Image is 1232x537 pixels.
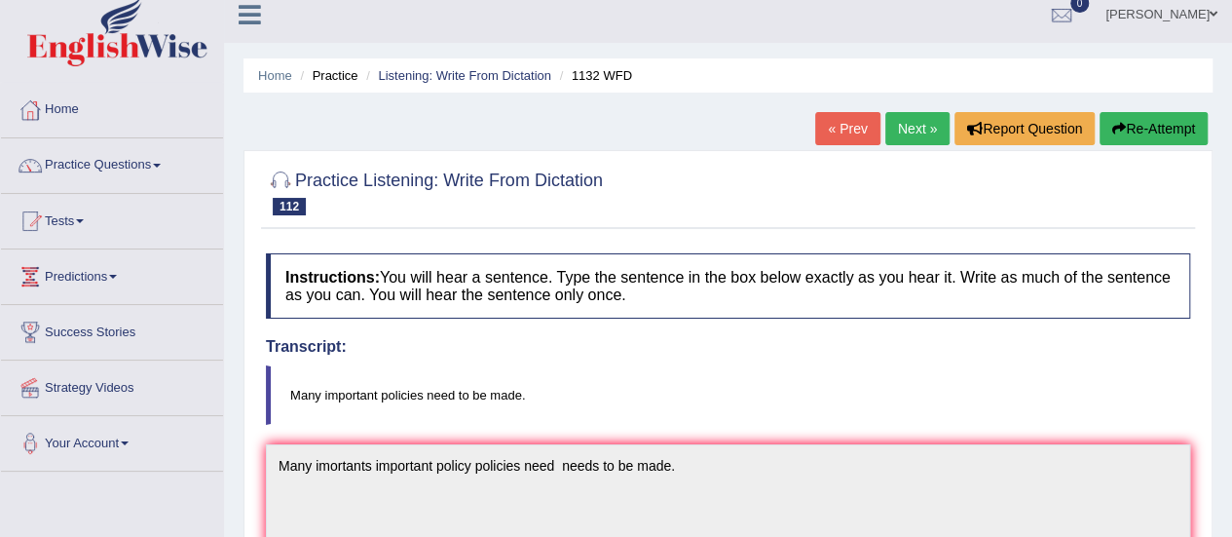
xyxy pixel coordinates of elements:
button: Re-Attempt [1100,112,1208,145]
blockquote: Many important policies need to be made. [266,365,1190,425]
a: Predictions [1,249,223,298]
a: Next » [885,112,950,145]
a: Practice Questions [1,138,223,187]
b: Instructions: [285,269,380,286]
a: Success Stories [1,305,223,354]
a: Home [258,68,292,83]
a: Your Account [1,416,223,465]
span: 112 [273,198,306,215]
button: Report Question [954,112,1095,145]
h4: Transcript: [266,338,1190,356]
a: Strategy Videos [1,361,223,409]
li: Practice [295,66,357,85]
a: Listening: Write From Dictation [378,68,551,83]
h2: Practice Listening: Write From Dictation [266,167,603,215]
a: Tests [1,194,223,243]
a: Home [1,83,223,132]
li: 1132 WFD [555,66,632,85]
a: « Prev [815,112,879,145]
h4: You will hear a sentence. Type the sentence in the box below exactly as you hear it. Write as muc... [266,253,1190,319]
